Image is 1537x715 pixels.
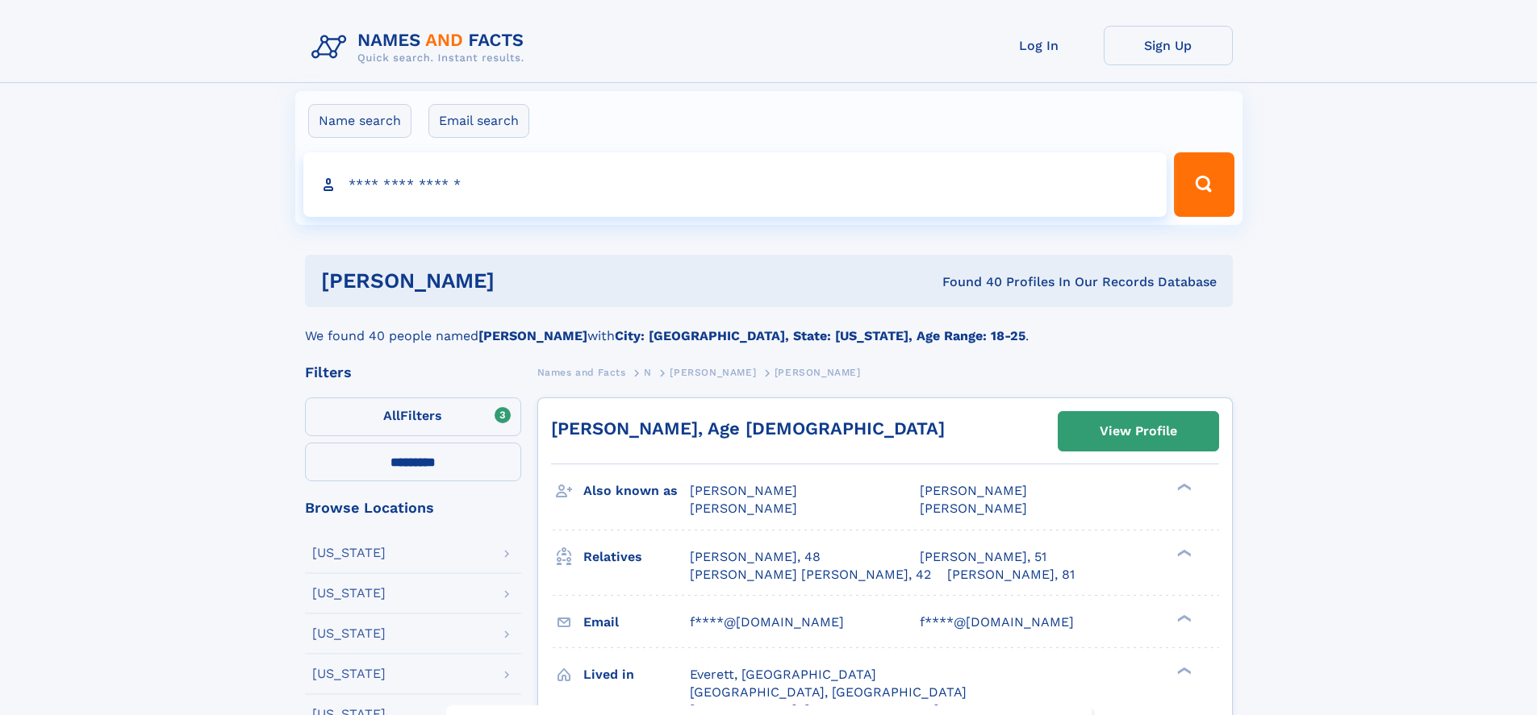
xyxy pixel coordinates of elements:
[1173,547,1192,558] div: ❯
[690,501,797,516] span: [PERSON_NAME]
[428,104,529,138] label: Email search
[1104,26,1233,65] a: Sign Up
[920,548,1046,566] a: [PERSON_NAME], 51
[1173,665,1192,676] div: ❯
[644,362,652,382] a: N
[690,684,967,700] span: [GEOGRAPHIC_DATA], [GEOGRAPHIC_DATA]
[312,667,386,680] div: [US_STATE]
[690,483,797,498] span: [PERSON_NAME]
[312,547,386,559] div: [US_STATE]
[583,477,690,505] h3: Also known as
[305,26,537,69] img: Logo Names and Facts
[947,566,1075,584] a: [PERSON_NAME], 81
[1059,412,1218,451] a: View Profile
[670,362,756,382] a: [PERSON_NAME]
[583,543,690,571] h3: Relatives
[615,328,1025,343] b: City: [GEOGRAPHIC_DATA], State: [US_STATE], Age Range: 18-25
[690,548,821,566] a: [PERSON_NAME], 48
[551,418,945,439] a: [PERSON_NAME], Age [DEMOGRAPHIC_DATA]
[308,104,411,138] label: Name search
[1174,152,1234,217] button: Search Button
[920,483,1027,498] span: [PERSON_NAME]
[690,566,931,584] a: [PERSON_NAME] [PERSON_NAME], 42
[312,627,386,640] div: [US_STATE]
[383,408,400,423] span: All
[305,307,1233,346] div: We found 40 people named with .
[775,367,861,378] span: [PERSON_NAME]
[690,667,876,682] span: Everett, [GEOGRAPHIC_DATA]
[1173,613,1192,623] div: ❯
[644,367,652,378] span: N
[1100,413,1177,450] div: View Profile
[312,587,386,600] div: [US_STATE]
[305,397,521,436] label: Filters
[321,271,719,291] h1: [PERSON_NAME]
[583,609,690,636] h3: Email
[537,362,626,382] a: Names and Facts
[670,367,756,378] span: [PERSON_NAME]
[718,273,1217,291] div: Found 40 Profiles In Our Records Database
[975,26,1104,65] a: Log In
[583,661,690,688] h3: Lived in
[305,365,521,380] div: Filters
[305,501,521,515] div: Browse Locations
[478,328,587,343] b: [PERSON_NAME]
[303,152,1167,217] input: search input
[1173,482,1192,493] div: ❯
[920,501,1027,516] span: [PERSON_NAME]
